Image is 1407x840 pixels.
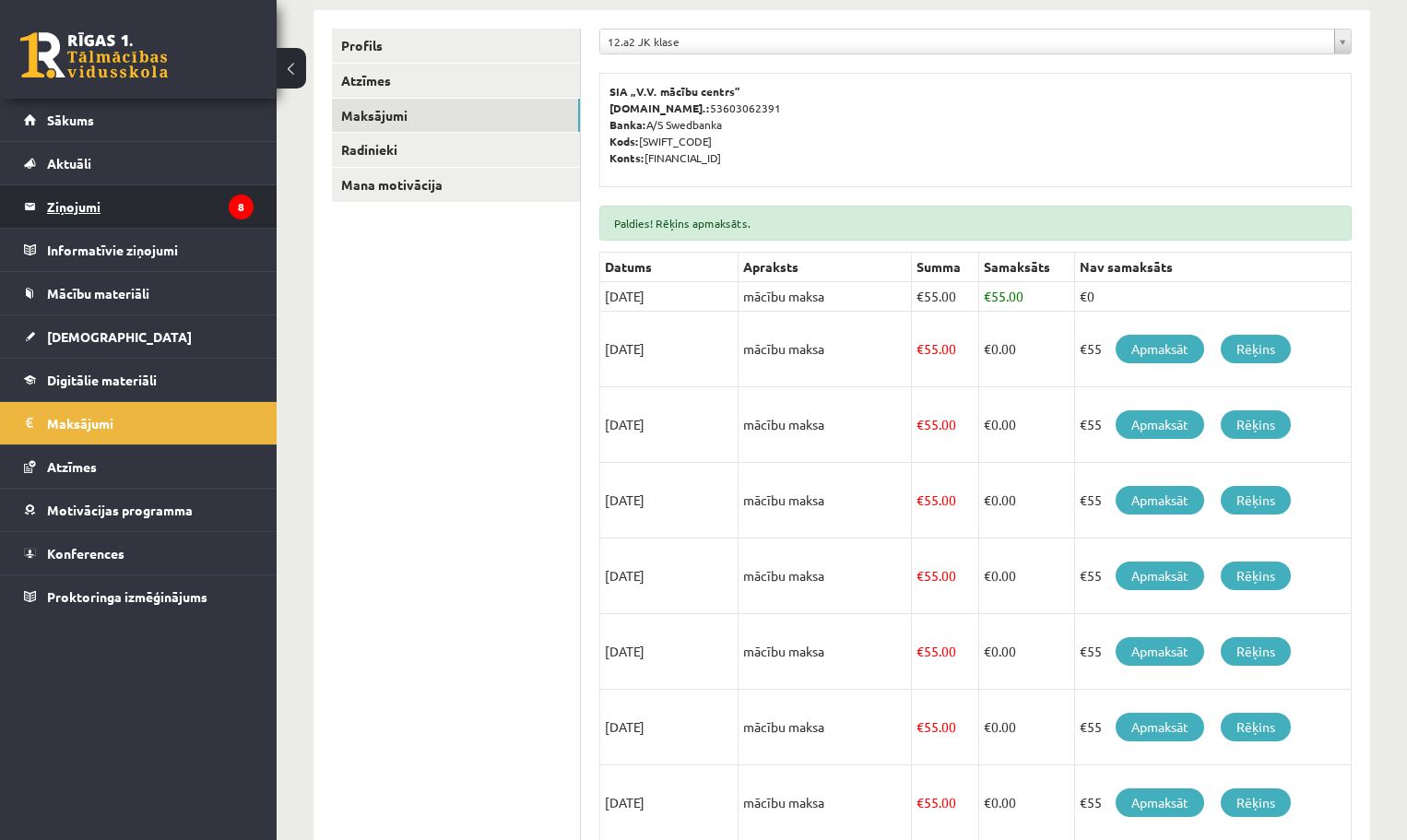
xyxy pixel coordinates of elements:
[979,538,1075,614] td: 0.00
[24,315,254,358] a: [DEMOGRAPHIC_DATA]
[979,463,1075,538] td: 0.00
[600,253,739,282] th: Datums
[916,491,924,508] span: €
[1075,614,1352,690] td: €55
[332,29,580,63] a: Profils
[1075,282,1352,312] td: €0
[984,416,991,432] span: €
[984,643,991,659] span: €
[24,142,254,184] a: Aktuāli
[600,282,739,312] td: [DATE]
[984,718,991,735] span: €
[24,229,254,271] a: Informatīvie ziņojumi
[24,532,254,574] a: Konferences
[916,718,924,735] span: €
[911,690,979,765] td: 55.00
[1221,335,1291,363] a: Rēķins
[1116,335,1204,363] a: Apmaksāt
[739,282,912,312] td: mācību maksa
[47,588,207,605] span: Proktoringa izmēģinājums
[1116,788,1204,817] a: Apmaksāt
[24,359,254,401] a: Digitālie materiāli
[332,64,580,98] a: Atzīmes
[739,690,912,765] td: mācību maksa
[24,489,254,531] a: Motivācijas programma
[600,30,1351,53] a: 12.a2 JK klase
[1221,713,1291,741] a: Rēķins
[979,387,1075,463] td: 0.00
[20,32,168,78] a: Rīgas 1. Tālmācības vidusskola
[47,328,192,345] span: [DEMOGRAPHIC_DATA]
[609,150,644,165] b: Konts:
[47,229,254,271] legend: Informatīvie ziņojumi
[600,690,739,765] td: [DATE]
[1075,312,1352,387] td: €55
[1116,410,1204,439] a: Apmaksāt
[47,402,254,444] legend: Maksājumi
[1075,538,1352,614] td: €55
[1116,562,1204,590] a: Apmaksāt
[916,340,924,357] span: €
[984,340,991,357] span: €
[739,387,912,463] td: mācību maksa
[24,99,254,141] a: Sākums
[739,463,912,538] td: mācību maksa
[24,445,254,488] a: Atzīmes
[600,463,739,538] td: [DATE]
[1221,410,1291,439] a: Rēķins
[47,155,91,172] span: Aktuāli
[979,614,1075,690] td: 0.00
[47,372,157,388] span: Digitālie materiāli
[739,253,912,282] th: Apraksts
[1116,713,1204,741] a: Apmaksāt
[1075,463,1352,538] td: €55
[600,614,739,690] td: [DATE]
[599,206,1352,241] div: Paldies! Rēķins apmaksāts.
[1116,637,1204,666] a: Apmaksāt
[600,387,739,463] td: [DATE]
[979,312,1075,387] td: 0.00
[916,567,924,584] span: €
[979,253,1075,282] th: Samaksāts
[984,288,991,304] span: €
[911,538,979,614] td: 55.00
[47,502,193,518] span: Motivācijas programma
[1221,486,1291,515] a: Rēķins
[608,30,1327,53] span: 12.a2 JK klase
[1075,690,1352,765] td: €55
[1075,253,1352,282] th: Nav samaksāts
[739,312,912,387] td: mācību maksa
[600,538,739,614] td: [DATE]
[984,567,991,584] span: €
[979,282,1075,312] td: 55.00
[911,312,979,387] td: 55.00
[47,112,94,128] span: Sākums
[600,312,739,387] td: [DATE]
[24,575,254,618] a: Proktoringa izmēģinājums
[984,491,991,508] span: €
[609,84,741,99] b: SIA „V.V. mācību centrs”
[47,458,97,475] span: Atzīmes
[1116,486,1204,515] a: Apmaksāt
[229,195,254,219] i: 8
[1221,637,1291,666] a: Rēķins
[911,387,979,463] td: 55.00
[911,253,979,282] th: Summa
[911,614,979,690] td: 55.00
[47,185,254,228] legend: Ziņojumi
[24,272,254,314] a: Mācību materiāli
[24,402,254,444] a: Maksājumi
[916,416,924,432] span: €
[984,794,991,810] span: €
[47,545,124,562] span: Konferences
[916,794,924,810] span: €
[332,133,580,167] a: Radinieki
[1075,387,1352,463] td: €55
[1221,788,1291,817] a: Rēķins
[911,282,979,312] td: 55.00
[332,99,580,133] a: Maksājumi
[609,117,646,132] b: Banka:
[47,285,149,302] span: Mācību materiāli
[979,690,1075,765] td: 0.00
[609,134,639,148] b: Kods:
